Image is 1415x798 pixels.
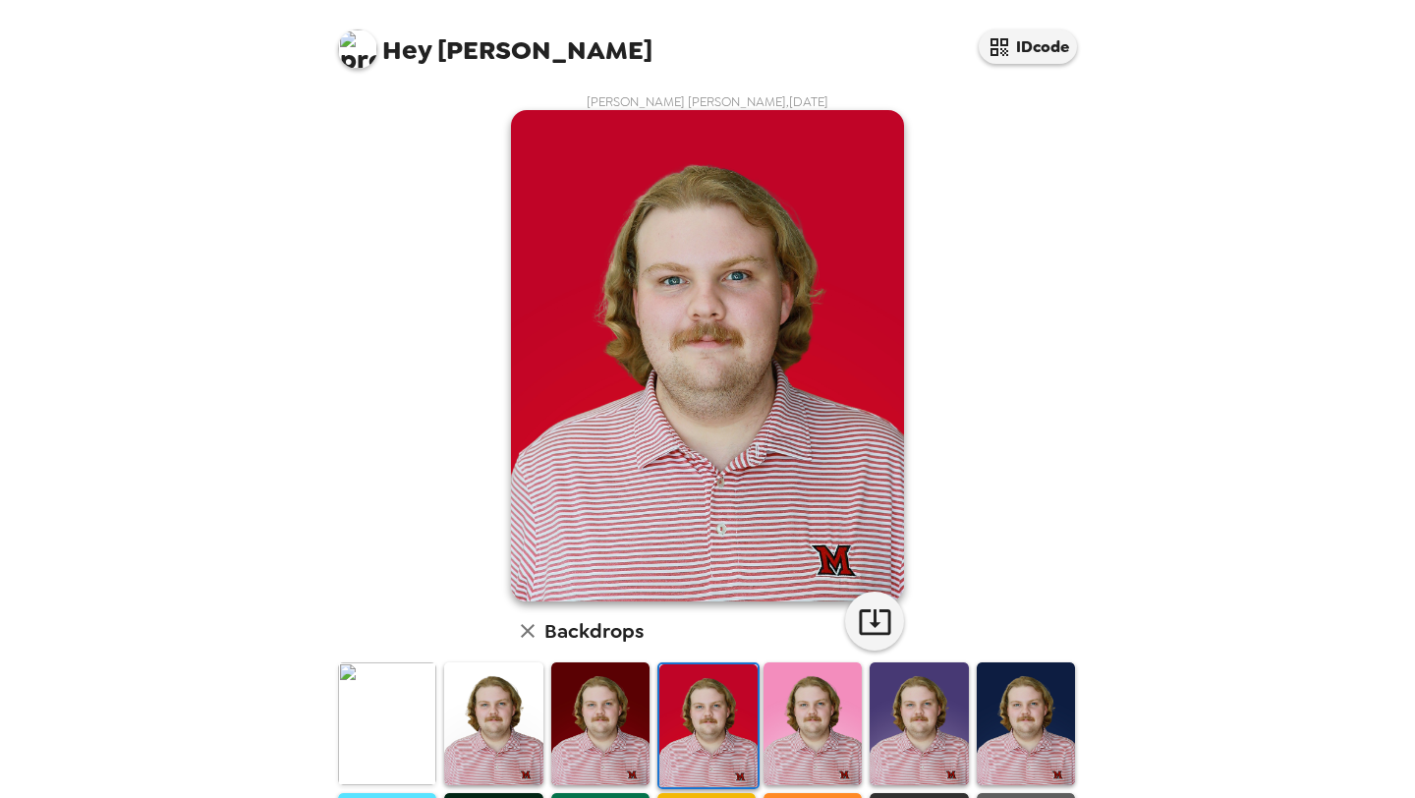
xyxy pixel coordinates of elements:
[979,29,1077,64] button: IDcode
[511,110,904,601] img: user
[338,20,652,64] span: [PERSON_NAME]
[382,32,431,68] span: Hey
[338,662,436,785] img: Original
[587,93,828,110] span: [PERSON_NAME] [PERSON_NAME] , [DATE]
[338,29,377,69] img: profile pic
[544,615,644,647] h6: Backdrops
